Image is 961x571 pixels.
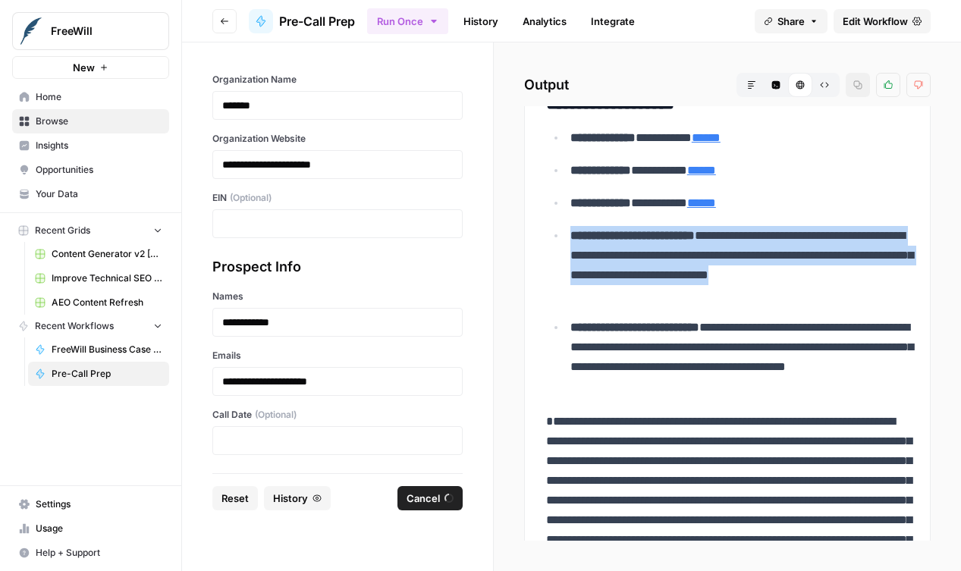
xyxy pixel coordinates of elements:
span: Pre-Call Prep [52,367,162,381]
a: Your Data [12,182,169,206]
span: Improve Technical SEO for Page [52,271,162,285]
button: History [264,486,331,510]
span: New [73,60,95,75]
img: FreeWill Logo [17,17,45,45]
a: Edit Workflow [834,9,931,33]
span: Your Data [36,187,162,201]
span: Insights [36,139,162,152]
a: Integrate [582,9,644,33]
a: Content Generator v2 [DRAFT] Test [28,242,169,266]
label: EIN [212,191,463,205]
span: Recent Workflows [35,319,114,333]
span: Reset [221,491,249,506]
span: Help + Support [36,546,162,560]
span: (Optional) [255,408,297,422]
span: Settings [36,497,162,511]
label: Emails [212,349,463,362]
a: Browse [12,109,169,133]
a: History [454,9,507,33]
button: Cancel [397,486,463,510]
span: Content Generator v2 [DRAFT] Test [52,247,162,261]
button: Help + Support [12,541,169,565]
label: Organization Website [212,132,463,146]
span: Opportunities [36,163,162,177]
button: New [12,56,169,79]
span: History [273,491,308,506]
label: Call Date [212,408,463,422]
button: Run Once [367,8,448,34]
a: Opportunities [12,158,169,182]
span: Share [777,14,805,29]
a: Settings [12,492,169,516]
button: Workspace: FreeWill [12,12,169,50]
h2: Output [524,73,931,97]
button: Recent Workflows [12,315,169,337]
span: FreeWill [51,24,143,39]
button: Reset [212,486,258,510]
div: Prospect Info [212,256,463,278]
a: FreeWill Business Case Generator v2 [28,337,169,362]
span: FreeWill Business Case Generator v2 [52,343,162,356]
button: Recent Grids [12,219,169,242]
span: (Optional) [230,191,272,205]
a: Insights [12,133,169,158]
a: AEO Content Refresh [28,290,169,315]
a: Pre-Call Prep [28,362,169,386]
span: Browse [36,115,162,128]
a: Pre-Call Prep [249,9,355,33]
a: Home [12,85,169,109]
label: Organization Name [212,73,463,86]
span: Usage [36,522,162,535]
a: Usage [12,516,169,541]
a: Analytics [513,9,576,33]
span: AEO Content Refresh [52,296,162,309]
span: Cancel [407,491,440,506]
label: Names [212,290,463,303]
span: Edit Workflow [843,14,908,29]
span: Home [36,90,162,104]
button: Share [755,9,828,33]
span: Recent Grids [35,224,90,237]
span: Pre-Call Prep [279,12,355,30]
a: Improve Technical SEO for Page [28,266,169,290]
